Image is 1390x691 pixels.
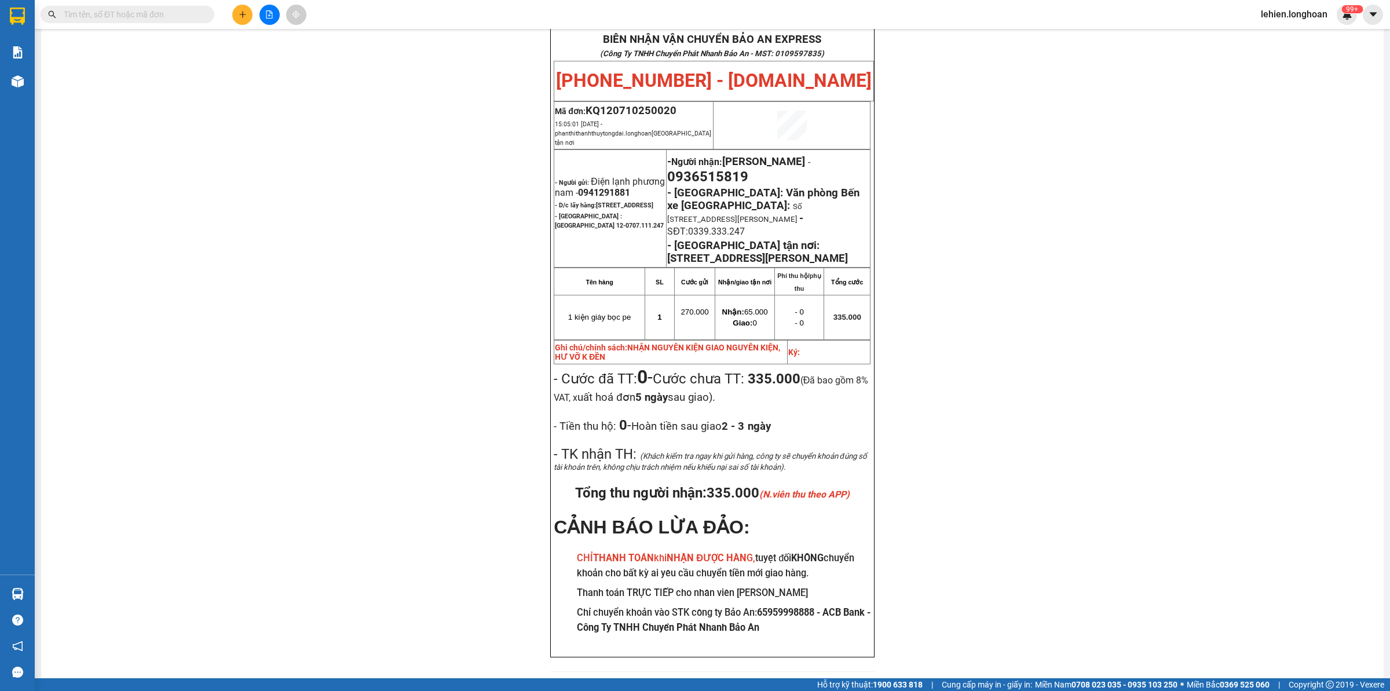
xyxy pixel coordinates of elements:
span: CHỈ khi G, [577,553,755,564]
span: 0941291881 [578,187,630,198]
span: 0707.111.247 [625,222,664,229]
strong: Phí thu hộ/phụ thu [777,272,821,292]
span: - Tiền thu hộ: [554,420,616,433]
span: - [GEOGRAPHIC_DATA]: Văn phòng Bến xe [GEOGRAPHIC_DATA]: [667,187,859,212]
strong: Ký: [788,348,800,357]
strong: BIÊN NHẬN VẬN CHUYỂN BẢO AN EXPRESS [603,33,821,46]
strong: Ghi chú/chính sách: [555,343,780,361]
span: CẢNH BÁO LỪA ĐẢO: [554,517,749,538]
span: 0 [733,319,756,327]
span: 335.000 [833,313,861,321]
strong: - [667,155,805,168]
span: notification [12,641,23,652]
span: Điện lạnh phương nam - [555,176,665,198]
span: Cước chưa TT: [554,371,868,404]
span: - [805,156,810,167]
span: (Đã bao gồm 8% VAT, x [554,375,868,403]
strong: SL [656,279,664,286]
span: [PERSON_NAME] [722,155,805,168]
span: - TK nhận TH: [554,446,637,462]
span: search [48,10,56,19]
span: 0339.333.247 [688,226,745,237]
strong: [STREET_ADDRESS][PERSON_NAME] [667,252,848,265]
span: 1 [657,313,661,321]
strong: - Người gửi: [555,179,589,187]
span: - Cước đã TT: [554,371,652,387]
span: Mã đơn: [555,107,676,116]
strong: Tổng cước [831,279,863,286]
strong: 0 [616,417,627,433]
span: Số [STREET_ADDRESS][PERSON_NAME] [667,202,802,224]
span: lehien.longhoan [1252,7,1337,21]
span: - [637,366,653,388]
span: NHẬN NGUYÊN KIỆN GIAO NGUYÊN KIỆN, HƯ VỠ K ĐỀN [555,343,780,361]
strong: 65959998888 - ACB Bank - Công Ty TNHH Chuyển Phát Nhanh Bảo An [577,607,870,633]
span: Miền Nam [1035,678,1177,691]
strong: 0 [637,366,648,388]
span: - 0 [795,319,804,327]
strong: Tên hàng [586,279,613,286]
strong: - D/c lấy hàng: [555,202,653,209]
span: uất hoá đơn sau giao). [577,391,715,404]
span: | [931,678,933,691]
strong: 0708 023 035 - 0935 103 250 [1071,680,1177,689]
strong: Giao: [733,319,752,327]
span: question-circle [12,615,23,626]
span: phanthithanhthuytongdai.longhoan [555,130,711,147]
span: KQ120710250020 [586,104,676,117]
span: 0936515819 [667,169,748,185]
span: 1 kiện giáy bọc pe [568,313,631,321]
img: icon-new-feature [1342,9,1352,20]
span: 15:05:01 [DATE] - [555,120,711,147]
span: aim [292,10,300,19]
strong: THANH TOÁN [593,553,654,564]
strong: NHẬN ĐƯỢC HÀN [667,553,747,564]
img: logo-vxr [10,8,25,25]
h3: Chỉ chuyển khoản vào STK công ty Bảo An: [577,605,870,635]
span: file-add [265,10,273,19]
img: solution-icon [12,46,24,59]
strong: 2 - 3 [722,420,771,433]
strong: 0369 525 060 [1220,680,1270,689]
span: 65.000 [722,308,768,316]
button: plus [232,5,253,25]
span: Tổng thu người nhận: [575,485,850,501]
span: (Khách kiểm tra ngay khi gửi hàng, công ty sẽ chuyển khoản đúng số tài khoản trên, không chịu trá... [554,452,866,471]
span: caret-down [1368,9,1378,20]
span: 270.000 [681,308,708,316]
img: warehouse-icon [12,588,24,600]
strong: 335.000 [748,371,800,387]
span: ngày [748,420,771,433]
button: caret-down [1363,5,1383,25]
span: 335.000 [707,485,850,501]
span: plus [239,10,247,19]
span: Hỗ trợ kỹ thuật: [817,678,923,691]
span: Miền Bắc [1187,678,1270,691]
strong: Cước gửi [681,279,708,286]
span: Hoàn tiền sau giao [631,420,771,433]
strong: Nhận: [722,308,744,316]
span: message [12,667,23,678]
strong: 1900 633 818 [873,680,923,689]
button: aim [286,5,306,25]
span: [PHONE_NUMBER] - [DOMAIN_NAME] [556,70,872,92]
span: Cung cấp máy in - giấy in: [942,678,1032,691]
h3: tuyệt đối chuyển khoản cho bất kỳ ai yêu cầu chuyển tiền mới giao hàng. [577,551,870,580]
strong: Nhận/giao tận nơi [718,279,771,286]
span: | [1278,678,1280,691]
span: ⚪️ [1180,682,1184,687]
strong: - [GEOGRAPHIC_DATA] tận nơi: [667,239,820,252]
sup: 721 [1341,5,1363,13]
span: - [799,212,803,225]
img: warehouse-icon [12,75,24,87]
span: - [GEOGRAPHIC_DATA] : [GEOGRAPHIC_DATA] 12- [555,213,664,229]
span: - 0 [795,308,804,316]
span: Người nhận: [671,156,805,167]
span: [STREET_ADDRESS] [596,202,653,209]
strong: 5 ngày [635,391,668,404]
h3: Thanh toán TRỰC TIẾP cho nhân viên [PERSON_NAME] [577,586,870,601]
span: copyright [1326,681,1334,689]
em: (N.viên thu theo APP) [759,489,850,500]
button: file-add [259,5,280,25]
input: Tìm tên, số ĐT hoặc mã đơn [64,8,200,21]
